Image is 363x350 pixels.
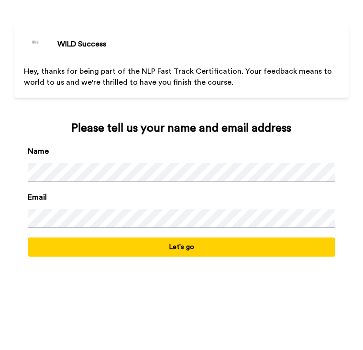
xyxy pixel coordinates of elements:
span: Hey, thanks for being part of the NLP Fast Track Certification. Your feedback means to world to u... [24,68,334,86]
label: Name [28,146,49,157]
div: Please tell us your name and email address [28,121,335,136]
button: Let's go [28,237,335,257]
label: Email [28,192,47,203]
div: WILD Success [57,38,106,50]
